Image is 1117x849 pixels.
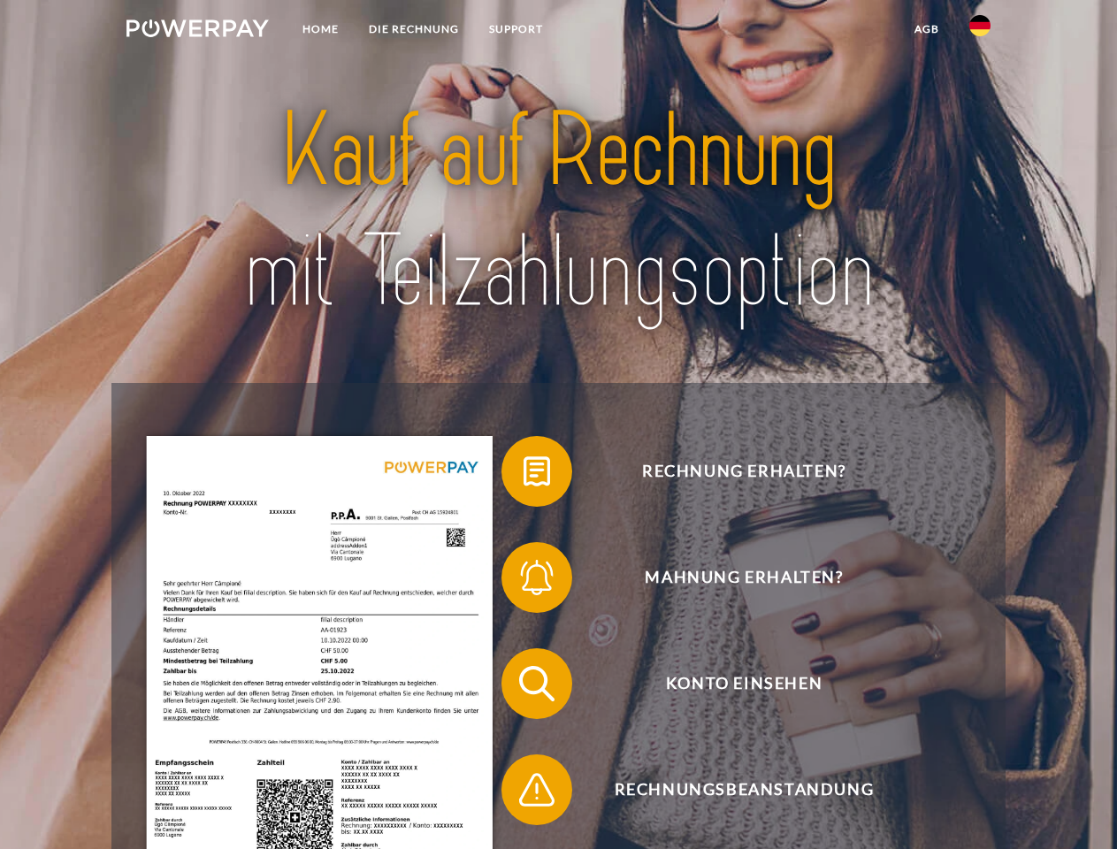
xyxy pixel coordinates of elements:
button: Konto einsehen [501,648,961,719]
img: qb_warning.svg [515,768,559,812]
img: qb_search.svg [515,662,559,706]
img: qb_bell.svg [515,555,559,600]
a: Home [287,13,354,45]
span: Rechnung erhalten? [527,436,960,507]
a: agb [899,13,954,45]
span: Mahnung erhalten? [527,542,960,613]
button: Mahnung erhalten? [501,542,961,613]
a: SUPPORT [474,13,558,45]
button: Rechnung erhalten? [501,436,961,507]
span: Rechnungsbeanstandung [527,754,960,825]
img: logo-powerpay-white.svg [126,19,269,37]
img: de [969,15,991,36]
img: qb_bill.svg [515,449,559,493]
button: Rechnungsbeanstandung [501,754,961,825]
img: title-powerpay_de.svg [169,85,948,339]
a: DIE RECHNUNG [354,13,474,45]
span: Konto einsehen [527,648,960,719]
